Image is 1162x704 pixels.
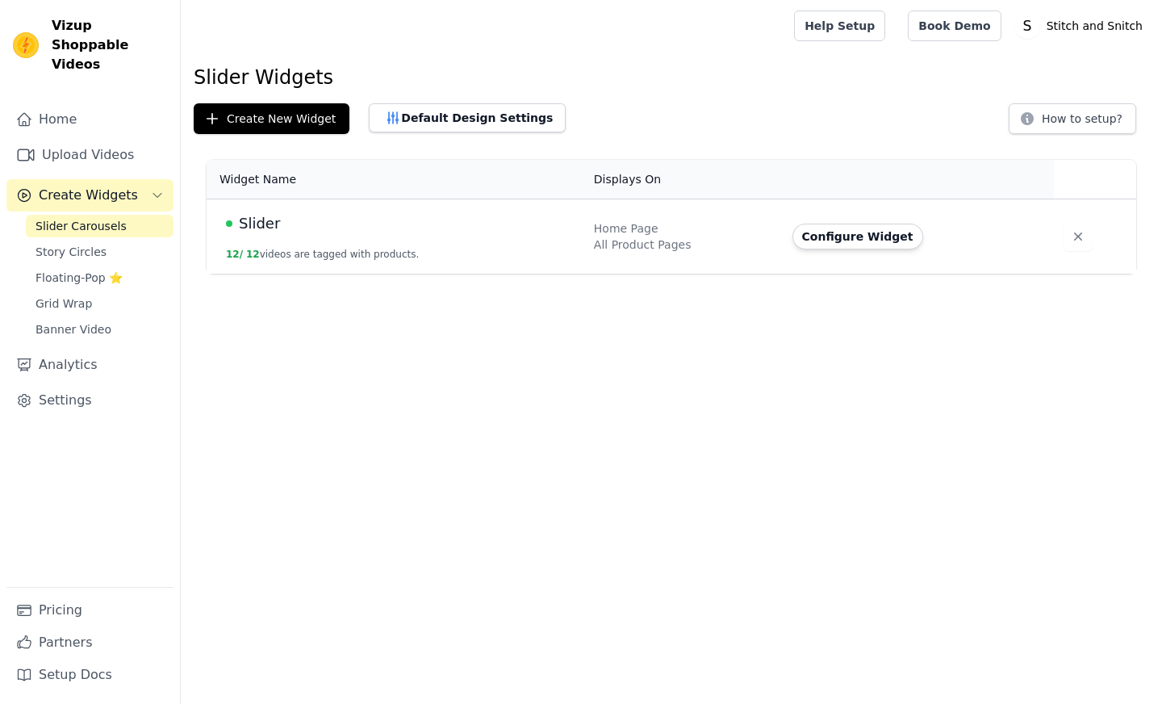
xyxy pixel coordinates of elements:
[6,179,173,212] button: Create Widgets
[36,244,107,260] span: Story Circles
[36,295,92,312] span: Grid Wrap
[26,318,173,341] a: Banner Video
[26,292,173,315] a: Grid Wrap
[36,218,127,234] span: Slider Carousels
[207,160,584,199] th: Widget Name
[6,103,173,136] a: Home
[369,103,566,132] button: Default Design Settings
[194,103,349,134] button: Create New Widget
[1009,115,1136,130] a: How to setup?
[52,16,167,74] span: Vizup Shoppable Videos
[246,249,260,260] span: 12
[239,212,280,235] span: Slider
[6,384,173,417] a: Settings
[13,32,39,58] img: Vizup
[6,349,173,381] a: Analytics
[792,224,923,249] button: Configure Widget
[594,237,773,253] div: All Product Pages
[1009,103,1136,134] button: How to setup?
[594,220,773,237] div: Home Page
[226,220,232,227] span: Live Published
[1022,18,1031,34] text: S
[1064,222,1093,251] button: Delete widget
[1040,11,1149,40] p: Stitch and Snitch
[36,321,111,337] span: Banner Video
[26,215,173,237] a: Slider Carousels
[6,659,173,691] a: Setup Docs
[1014,11,1149,40] button: S Stitch and Snitch
[6,594,173,626] a: Pricing
[6,626,173,659] a: Partners
[26,266,173,289] a: Floating-Pop ⭐
[584,160,783,199] th: Displays On
[26,241,173,263] a: Story Circles
[794,10,885,41] a: Help Setup
[6,139,173,171] a: Upload Videos
[226,248,419,261] button: 12/ 12videos are tagged with products.
[226,249,243,260] span: 12 /
[36,270,123,286] span: Floating-Pop ⭐
[908,10,1001,41] a: Book Demo
[39,186,138,205] span: Create Widgets
[194,65,1149,90] h1: Slider Widgets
